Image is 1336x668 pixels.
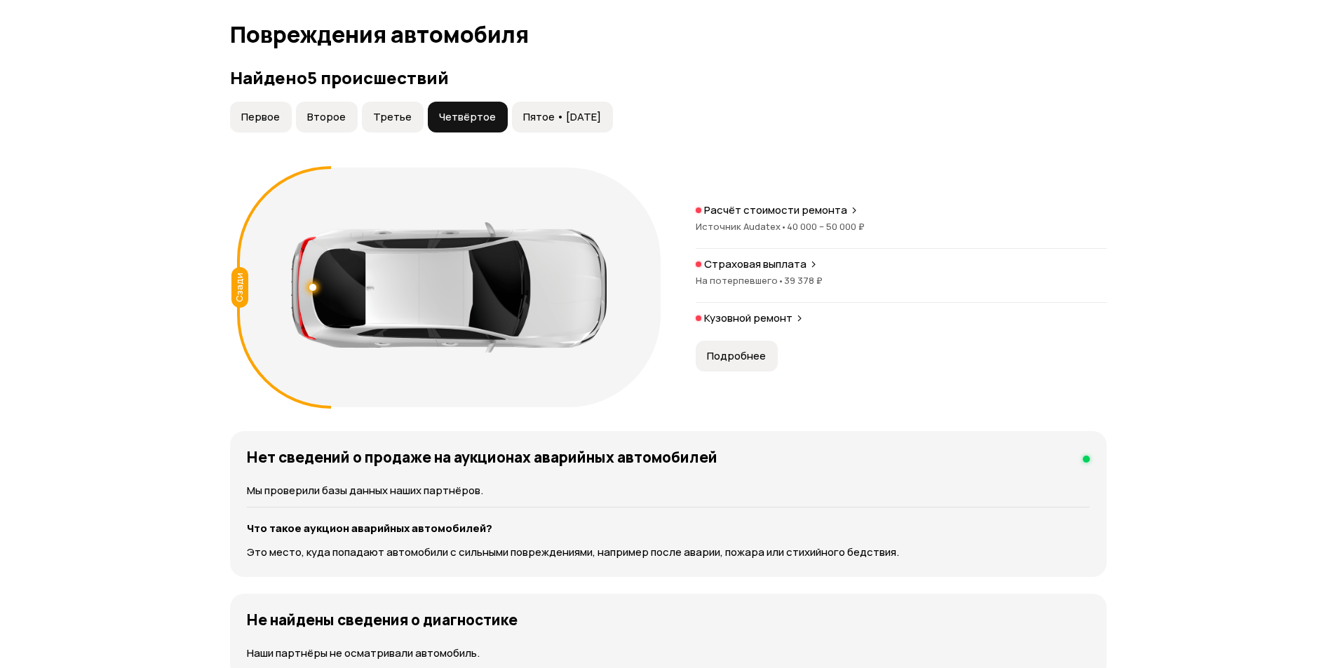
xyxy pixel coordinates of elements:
[230,102,292,132] button: Первое
[704,257,807,271] p: Страховая выплата
[523,110,601,124] span: Пятое • [DATE]
[296,102,358,132] button: Второе
[230,22,1107,47] h1: Повреждения автомобиля
[247,483,1090,498] p: Мы проверили базы данных наших партнёров.
[362,102,424,132] button: Третье
[707,349,766,363] span: Подробнее
[778,274,784,287] span: •
[307,110,346,124] span: Второе
[247,611,518,629] h4: Не найдены сведения о диагностике
[439,110,496,124] span: Четвёртое
[704,203,847,217] p: Расчёт стоимости ремонта
[230,68,1107,88] h3: Найдено 5 происшествий
[247,521,492,536] strong: Что такое аукцион аварийных автомобилей?
[704,311,792,325] p: Кузовной ремонт
[247,646,1090,661] p: Наши партнёры не осматривали автомобиль.
[784,274,823,287] span: 39 378 ₽
[696,220,787,233] span: Источник Audatex
[512,102,613,132] button: Пятое • [DATE]
[247,448,717,466] h4: Нет сведений о продаже на аукционах аварийных автомобилей
[787,220,865,233] span: 40 000 – 50 000 ₽
[781,220,787,233] span: •
[241,110,280,124] span: Первое
[247,545,1090,560] p: Это место, куда попадают автомобили с сильными повреждениями, например после аварии, пожара или с...
[696,274,784,287] span: На потерпевшего
[373,110,412,124] span: Третье
[428,102,508,132] button: Четвёртое
[696,341,778,372] button: Подробнее
[231,267,248,308] div: Сзади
